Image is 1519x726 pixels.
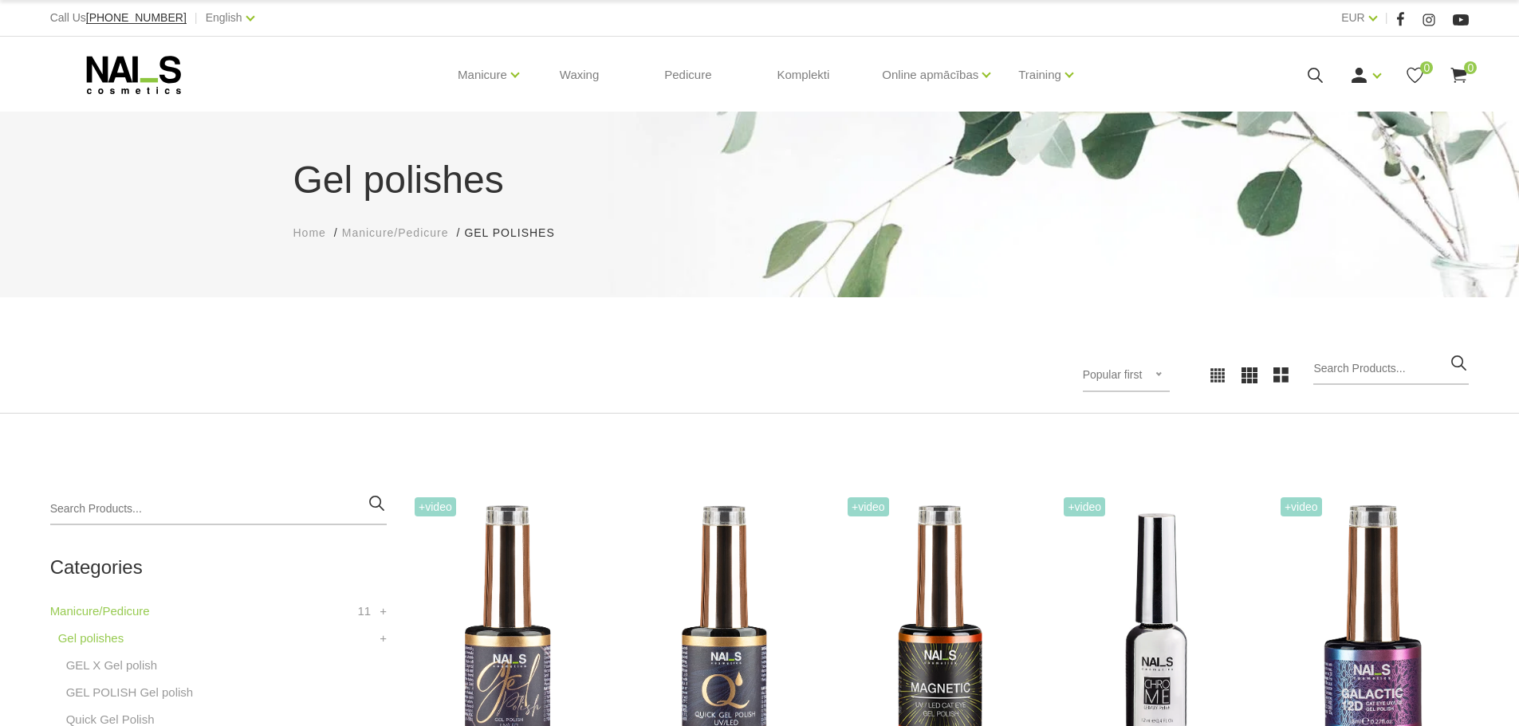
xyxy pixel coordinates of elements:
span: 0 [1420,61,1433,74]
div: Call Us [50,8,187,28]
a: EUR [1341,8,1365,27]
a: + [380,629,387,648]
a: 0 [1449,65,1469,85]
a: English [206,8,242,27]
a: Komplekti [764,37,842,113]
a: 0 [1405,65,1425,85]
a: GEL POLISH Gel polish [66,683,194,702]
a: [PHONE_NUMBER] [86,12,187,24]
li: Gel polishes [464,225,570,241]
span: +Video [1281,497,1322,516]
span: | [1385,8,1388,28]
h1: Gel polishes [293,151,1226,209]
a: Home [293,225,326,241]
span: 11 [357,602,371,621]
h2: Categories [50,557,387,578]
a: Manicure [458,43,507,107]
a: Gel polishes [58,629,124,648]
a: Online apmācības [882,43,978,107]
span: +Video [415,497,456,516]
span: | [195,8,198,28]
a: Pedicure [651,37,724,113]
a: Manicure/Pedicure [50,602,150,621]
a: Training [1018,43,1061,107]
input: Search Products... [50,493,387,525]
span: +Video [848,497,889,516]
a: GEL X Gel polish [66,656,158,675]
a: Manicure/Pedicure [342,225,449,241]
span: +Video [1064,497,1105,516]
span: Popular first [1083,368,1143,381]
span: Manicure/Pedicure [342,226,449,239]
a: Waxing [547,37,612,113]
span: Home [293,226,326,239]
span: 0 [1464,61,1477,74]
input: Search Products... [1313,353,1469,385]
span: [PHONE_NUMBER] [86,11,187,24]
a: + [380,602,387,621]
